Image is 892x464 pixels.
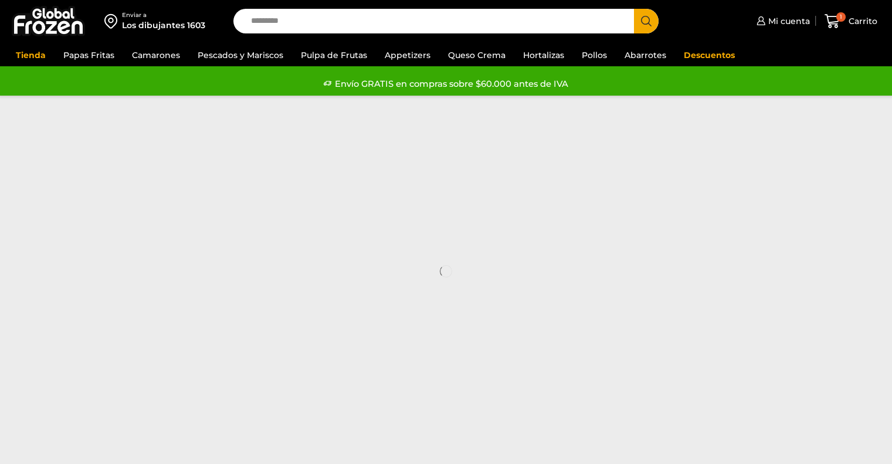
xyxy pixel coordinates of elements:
[10,44,52,66] a: Tienda
[765,15,810,27] span: Mi cuenta
[754,9,810,33] a: Mi cuenta
[846,15,877,27] span: Carrito
[442,44,511,66] a: Queso Crema
[517,44,570,66] a: Hortalizas
[619,44,672,66] a: Abarrotes
[634,9,659,33] button: Search button
[192,44,289,66] a: Pescados y Mariscos
[104,11,122,31] img: address-field-icon.svg
[678,44,741,66] a: Descuentos
[295,44,373,66] a: Pulpa de Frutas
[57,44,120,66] a: Papas Fritas
[122,19,205,31] div: Los dibujantes 1603
[576,44,613,66] a: Pollos
[822,8,880,35] a: 1 Carrito
[126,44,186,66] a: Camarones
[379,44,436,66] a: Appetizers
[836,12,846,22] span: 1
[122,11,205,19] div: Enviar a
